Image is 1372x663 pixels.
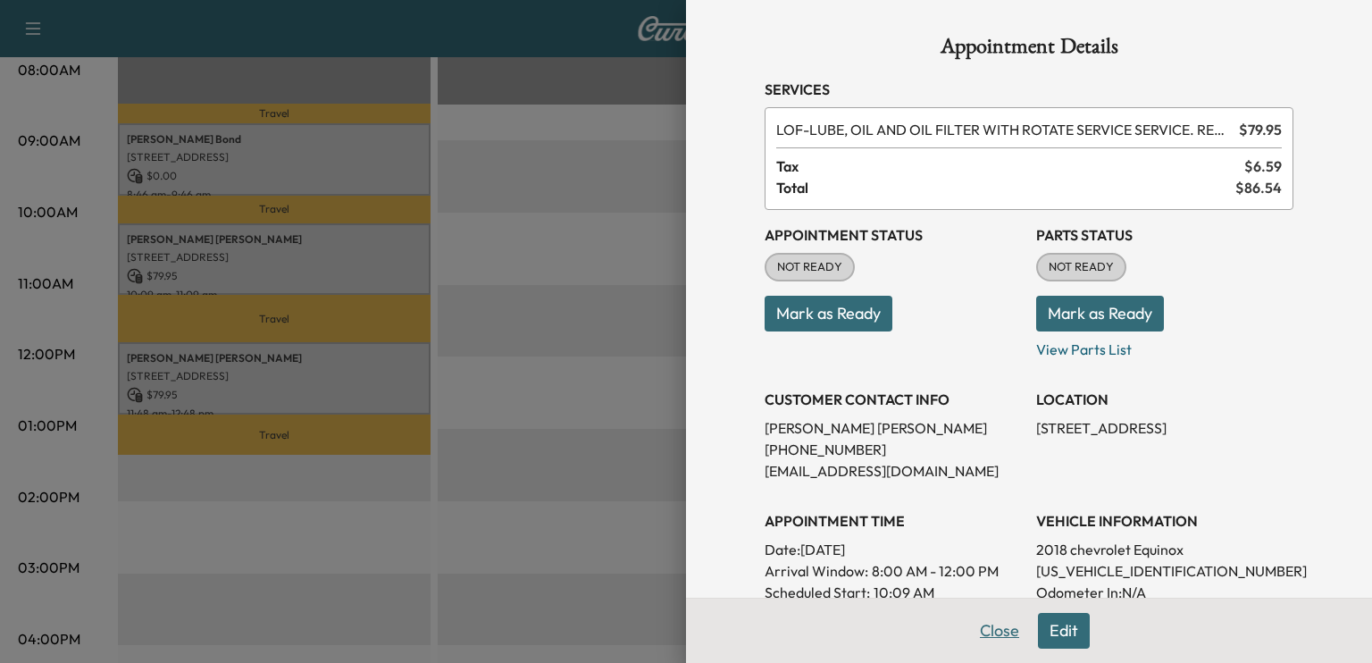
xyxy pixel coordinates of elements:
[765,224,1022,246] h3: Appointment Status
[1036,389,1293,410] h3: LOCATION
[1038,258,1125,276] span: NOT READY
[1244,155,1282,177] span: $ 6.59
[776,177,1235,198] span: Total
[765,560,1022,582] p: Arrival Window:
[766,258,853,276] span: NOT READY
[872,560,999,582] span: 8:00 AM - 12:00 PM
[765,460,1022,482] p: [EMAIL_ADDRESS][DOMAIN_NAME]
[1036,331,1293,360] p: View Parts List
[1038,613,1090,649] button: Edit
[874,582,934,603] p: 10:09 AM
[765,582,870,603] p: Scheduled Start:
[765,79,1293,100] h3: Services
[968,613,1031,649] button: Close
[765,389,1022,410] h3: CUSTOMER CONTACT INFO
[765,439,1022,460] p: [PHONE_NUMBER]
[1036,582,1293,603] p: Odometer In: N/A
[1036,560,1293,582] p: [US_VEHICLE_IDENTIFICATION_NUMBER]
[1036,539,1293,560] p: 2018 chevrolet Equinox
[765,36,1293,64] h1: Appointment Details
[776,155,1244,177] span: Tax
[776,119,1232,140] span: LUBE, OIL AND OIL FILTER WITH ROTATE SERVICE SERVICE. RESET OIL LIFE MONITOR. HAZARDOUS WASTE FEE...
[765,539,1022,560] p: Date: [DATE]
[1235,177,1282,198] span: $ 86.54
[1036,224,1293,246] h3: Parts Status
[1036,417,1293,439] p: [STREET_ADDRESS]
[1036,296,1164,331] button: Mark as Ready
[765,296,892,331] button: Mark as Ready
[1239,119,1282,140] span: $ 79.95
[765,510,1022,532] h3: APPOINTMENT TIME
[765,417,1022,439] p: [PERSON_NAME] [PERSON_NAME]
[1036,510,1293,532] h3: VEHICLE INFORMATION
